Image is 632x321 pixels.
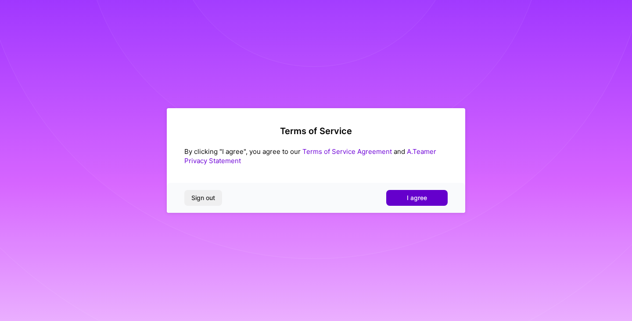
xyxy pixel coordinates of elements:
span: I agree [407,193,427,202]
span: Sign out [191,193,215,202]
button: I agree [386,190,448,206]
a: Terms of Service Agreement [302,147,392,156]
div: By clicking "I agree", you agree to our and [184,147,448,165]
h2: Terms of Service [184,126,448,136]
button: Sign out [184,190,222,206]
